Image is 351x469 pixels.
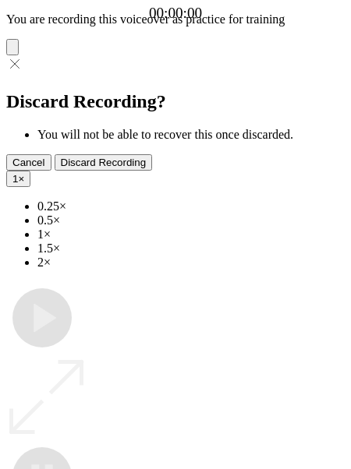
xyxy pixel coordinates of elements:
button: Discard Recording [55,154,153,171]
li: 0.25× [37,199,345,213]
button: Cancel [6,154,51,171]
button: 1× [6,171,30,187]
li: 1× [37,227,345,242]
p: You are recording this voiceover as practice for training [6,12,345,26]
li: You will not be able to recover this once discarded. [37,128,345,142]
span: 1 [12,173,18,185]
h2: Discard Recording? [6,91,345,112]
li: 2× [37,256,345,270]
li: 0.5× [37,213,345,227]
li: 1.5× [37,242,345,256]
a: 00:00:00 [149,5,202,22]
